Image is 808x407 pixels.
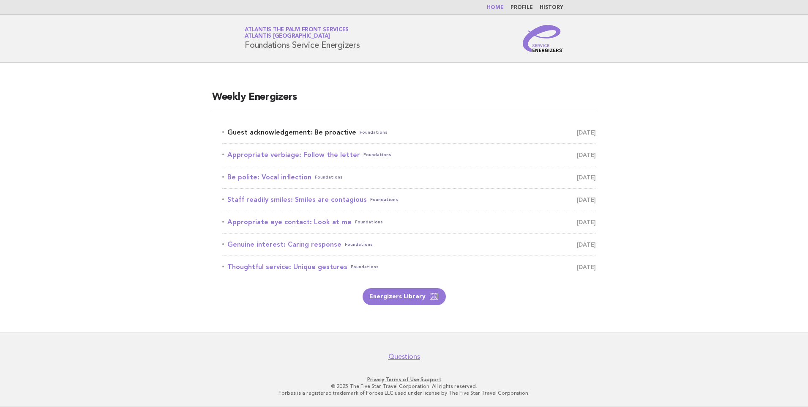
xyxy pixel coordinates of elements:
[360,126,388,138] span: Foundations
[145,390,663,396] p: Forbes is a registered trademark of Forbes LLC used under license by The Five Star Travel Corpora...
[212,91,596,111] h2: Weekly Energizers
[222,216,596,228] a: Appropriate eye contact: Look at meFoundations [DATE]
[363,288,446,305] a: Energizers Library
[577,216,596,228] span: [DATE]
[222,239,596,250] a: Genuine interest: Caring responseFoundations [DATE]
[345,239,373,250] span: Foundations
[510,5,533,10] a: Profile
[351,261,379,273] span: Foundations
[523,25,563,52] img: Service Energizers
[222,126,596,138] a: Guest acknowledgement: Be proactiveFoundations [DATE]
[222,149,596,161] a: Appropriate verbiage: Follow the letterFoundations [DATE]
[577,171,596,183] span: [DATE]
[370,194,398,206] span: Foundations
[487,5,504,10] a: Home
[577,194,596,206] span: [DATE]
[420,377,441,382] a: Support
[385,377,419,382] a: Terms of Use
[577,239,596,250] span: [DATE]
[245,27,349,39] a: Atlantis The Palm Front ServicesAtlantis [GEOGRAPHIC_DATA]
[577,261,596,273] span: [DATE]
[145,376,663,383] p: · ·
[222,261,596,273] a: Thoughtful service: Unique gesturesFoundations [DATE]
[388,352,420,361] a: Questions
[222,171,596,183] a: Be polite: Vocal inflectionFoundations [DATE]
[367,377,384,382] a: Privacy
[222,194,596,206] a: Staff readily smiles: Smiles are contagiousFoundations [DATE]
[355,216,383,228] span: Foundations
[540,5,563,10] a: History
[315,171,343,183] span: Foundations
[363,149,391,161] span: Foundations
[245,27,360,49] h1: Foundations Service Energizers
[145,383,663,390] p: © 2025 The Five Star Travel Corporation. All rights reserved.
[245,34,330,39] span: Atlantis [GEOGRAPHIC_DATA]
[577,126,596,138] span: [DATE]
[577,149,596,161] span: [DATE]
